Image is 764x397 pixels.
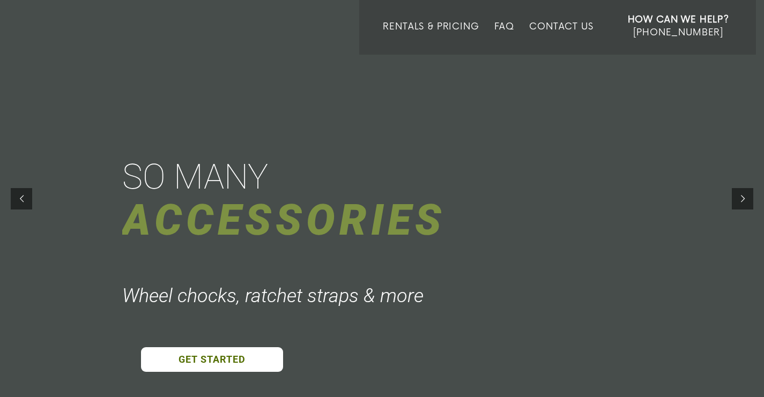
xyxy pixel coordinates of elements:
[383,21,479,55] a: Rentals & Pricing
[122,154,273,200] div: SO MANY
[122,191,451,250] div: ACCESSORIES
[529,21,593,55] a: Contact Us
[494,21,515,55] a: FAQ
[633,27,723,38] span: [PHONE_NUMBER]
[628,13,729,47] a: How Can We Help? [PHONE_NUMBER]
[628,14,729,25] strong: How Can We Help?
[141,347,283,372] a: GET STARTED
[122,284,429,308] div: Wheel chocks, ratchet straps & more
